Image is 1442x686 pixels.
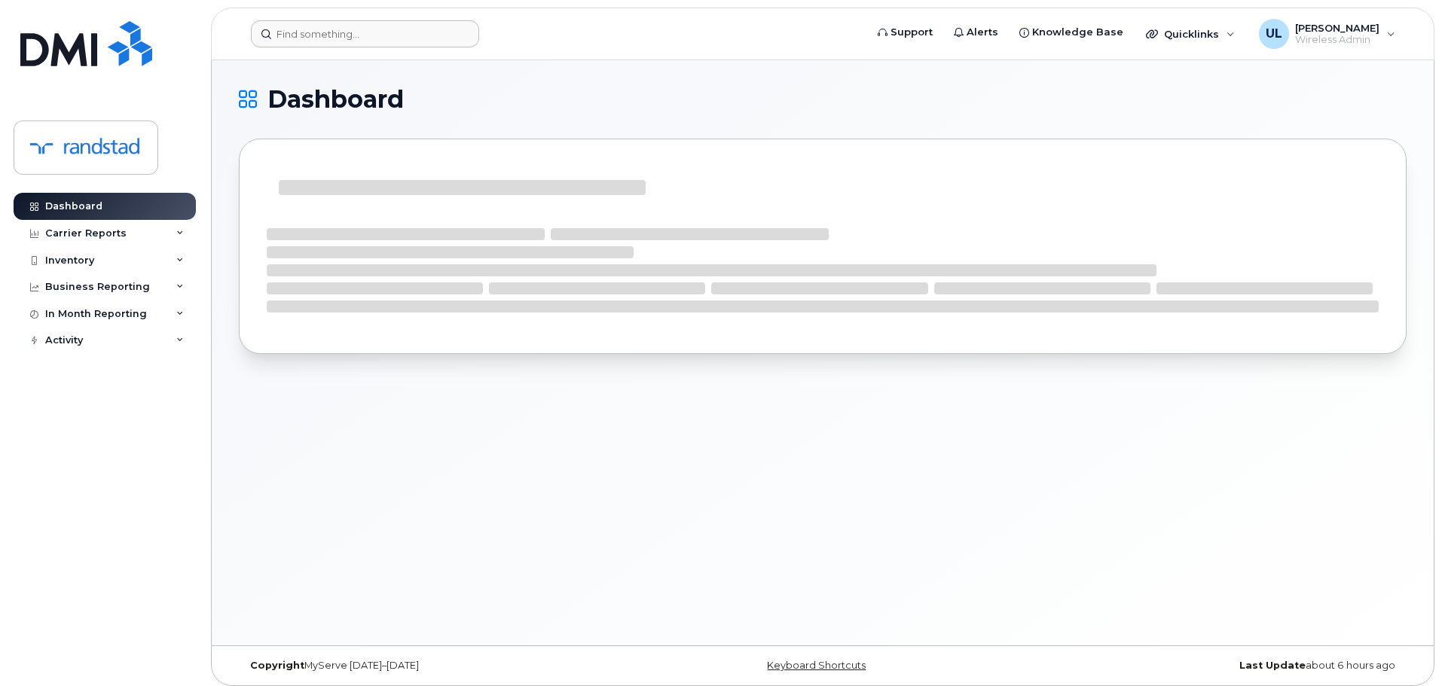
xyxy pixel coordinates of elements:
[1017,660,1407,672] div: about 6 hours ago
[250,660,304,671] strong: Copyright
[1239,660,1306,671] strong: Last Update
[239,660,628,672] div: MyServe [DATE]–[DATE]
[267,88,404,111] span: Dashboard
[767,660,866,671] a: Keyboard Shortcuts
